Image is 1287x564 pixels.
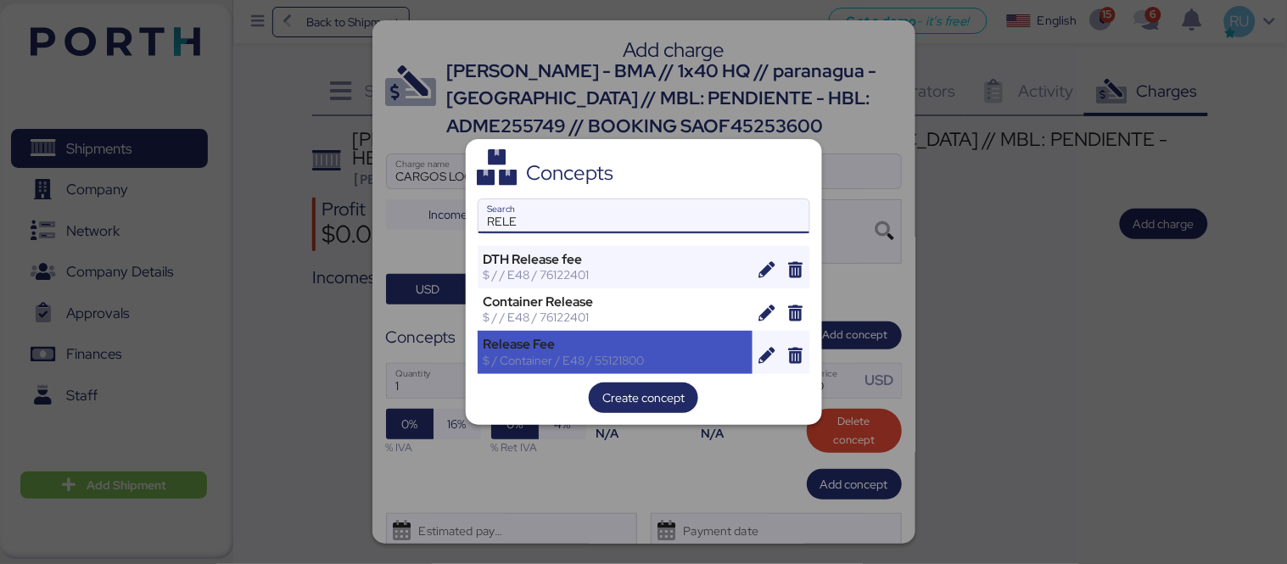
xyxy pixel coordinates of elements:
[589,383,698,413] button: Create concept
[484,252,747,267] div: DTH Release fee
[484,267,747,282] div: $ / / E48 / 76122401
[478,199,809,233] input: Search
[526,165,613,181] div: Concepts
[484,353,747,368] div: $ / Container / E48 / 55121800
[484,310,747,325] div: $ / / E48 / 76122401
[602,388,685,408] span: Create concept
[484,294,747,310] div: Container Release
[484,337,747,352] div: Release Fee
